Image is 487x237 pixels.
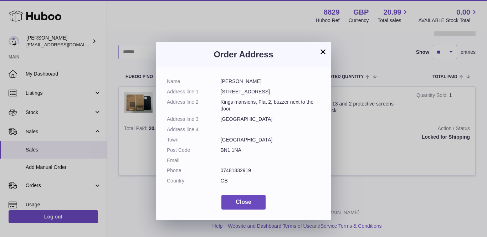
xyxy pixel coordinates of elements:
[167,167,221,174] dt: Phone
[221,167,321,174] dd: 07481832919
[167,116,221,123] dt: Address line 3
[167,157,221,164] dt: Email
[167,136,221,143] dt: Town
[221,88,321,95] dd: [STREET_ADDRESS]
[221,99,321,112] dd: Kings mansions, Flat 2, buzzer next to the door
[319,47,327,56] button: ×
[167,49,320,60] h3: Order Address
[167,99,221,112] dt: Address line 2
[221,116,321,123] dd: [GEOGRAPHIC_DATA]
[221,78,321,85] dd: [PERSON_NAME]
[221,195,266,210] button: Close
[221,177,321,184] dd: GB
[167,126,221,133] dt: Address line 4
[221,136,321,143] dd: [GEOGRAPHIC_DATA]
[221,147,321,154] dd: BN1 1NA
[167,177,221,184] dt: Country
[236,199,251,205] span: Close
[167,88,221,95] dt: Address line 1
[167,147,221,154] dt: Post Code
[167,78,221,85] dt: Name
